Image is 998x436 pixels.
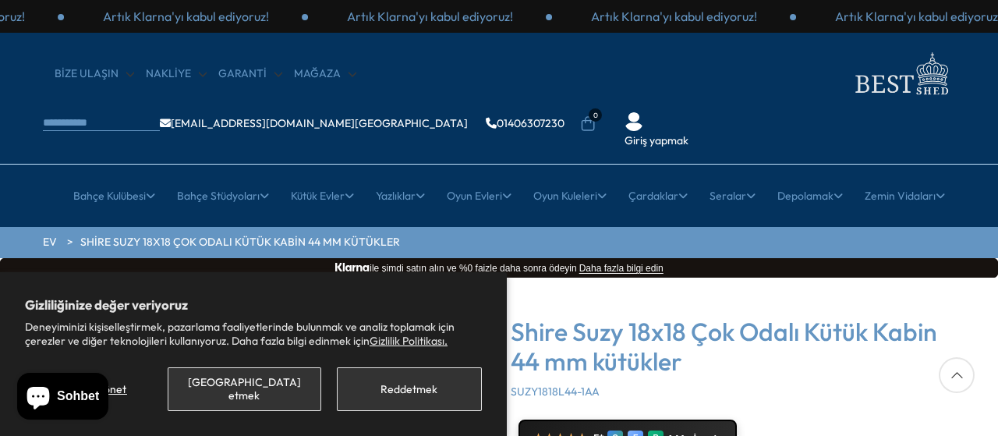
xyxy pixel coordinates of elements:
[511,316,937,377] font: Shire Suzy 18x18 Çok Odalı Kütük Kabin 44 mm kütükler
[486,118,564,129] a: 01406307230
[43,235,57,249] font: EV
[73,176,155,215] a: Bahçe Kulübesi
[533,176,607,215] a: Oyun Kuleleri
[337,367,482,411] button: Reddetmek
[846,48,955,99] img: logo
[177,176,269,215] a: Bahçe Stüdyoları
[447,189,502,203] font: Oyun Evleri
[447,176,511,215] a: Oyun Evleri
[347,9,513,24] font: Artık Klarna'yı kabul ediyoruz!
[291,189,345,203] font: Kütük Evler
[308,8,552,25] div: 1 / 3
[55,66,134,82] a: BİZE ULAŞIN
[511,385,600,399] font: SUZY1818L44-1AA
[370,334,448,348] a: Gizlilik Politikası.
[625,133,688,149] a: Giriş yapmak
[710,176,756,215] a: Seralar
[177,189,260,203] font: Bahçe Stüdyoları
[171,116,468,130] font: [EMAIL_ADDRESS][DOMAIN_NAME][GEOGRAPHIC_DATA]
[865,189,936,203] font: Zemin vidaları
[188,375,301,402] font: [GEOGRAPHIC_DATA] etmek
[12,373,113,424] inbox-online-store-chat: Shopify çevrimiçi mağaza sohbeti
[865,176,945,215] a: Zemin vidaları
[55,66,119,80] font: BİZE ULAŞIN
[160,118,468,129] a: [EMAIL_ADDRESS][DOMAIN_NAME][GEOGRAPHIC_DATA]
[294,66,341,80] font: Mağaza
[628,189,678,203] font: Çardaklar
[380,382,437,396] font: Reddetmek
[103,9,269,24] font: Artık Klarna'yı kabul ediyoruz!
[80,235,400,249] font: Shire Suzy 18x18 Çok Odalı Kütük Kabin 44 mm kütükler
[593,111,598,119] font: 0
[64,8,308,25] div: 3 / 3
[168,367,321,411] button: [GEOGRAPHIC_DATA] etmek
[73,189,146,203] font: Bahçe Kulübesi
[218,66,282,82] a: Garanti
[533,189,597,203] font: Oyun Kuleleri
[80,235,400,250] a: Shire Suzy 18x18 Çok Odalı Kütük Kabin 44 mm kütükler
[625,112,643,131] img: Kullanıcı Simgesi
[628,176,688,215] a: Çardaklar
[146,66,207,82] a: Nakliye
[294,66,356,82] a: Mağaza
[291,176,354,215] a: Kütük Evler
[376,176,425,215] a: Yazlıklar
[218,66,267,80] font: Garanti
[25,367,152,411] button: Tercihleri ​​yönet
[25,296,188,313] font: Gizliliğinize değer veriyoruz
[710,189,746,203] font: Seralar
[497,116,564,130] font: 01406307230
[146,66,191,80] font: Nakliye
[591,9,757,24] font: Artık Klarna'yı kabul ediyoruz!
[625,133,688,147] font: Giriş yapmak
[580,116,596,132] a: 0
[25,320,455,348] font: Deneyiminizi kişiselleştirmek, pazarlama faaliyetlerinde bulunmak ve analiz toplamak için çerezle...
[777,176,843,215] a: Depolamak
[552,8,796,25] div: 2 / 3
[43,235,57,250] a: EV
[777,189,833,203] font: Depolamak
[376,189,416,203] font: Yazlıklar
